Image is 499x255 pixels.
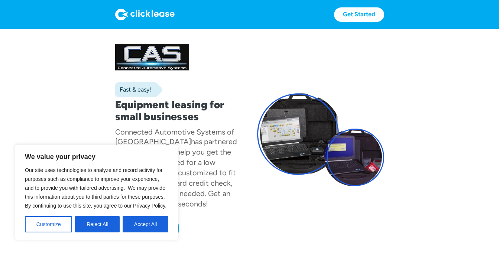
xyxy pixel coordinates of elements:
[25,167,166,209] span: Our site uses technologies to analyze and record activity for purposes such as compliance to impr...
[123,216,168,232] button: Accept All
[334,7,384,22] a: Get Started
[115,86,151,93] div: Fast & easy!
[25,152,168,161] p: We value your privacy
[15,145,178,240] div: We value your privacy
[115,127,234,146] div: Connected Automotive Systems of [GEOGRAPHIC_DATA]
[75,216,120,232] button: Reject All
[115,9,175,20] img: Logo
[25,216,72,232] button: Customize
[115,99,242,122] h1: Equipment leasing for small businesses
